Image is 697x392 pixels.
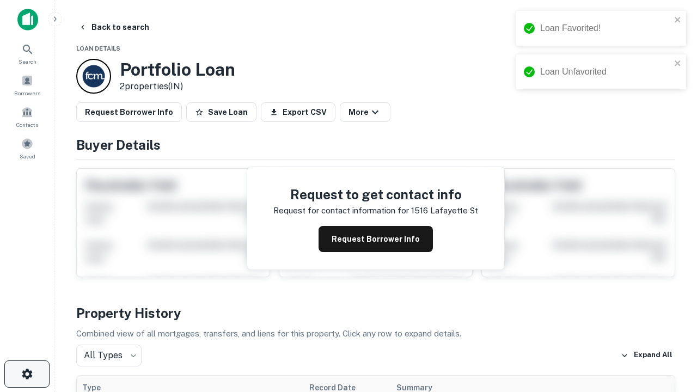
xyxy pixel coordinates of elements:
button: Request Borrower Info [319,226,433,252]
img: capitalize-icon.png [17,9,38,30]
button: Request Borrower Info [76,102,182,122]
span: Loan Details [76,45,120,52]
a: Saved [3,133,51,163]
h4: Buyer Details [76,135,675,155]
p: 2 properties (IN) [120,80,235,93]
h4: Request to get contact info [273,185,478,204]
p: Request for contact information for [273,204,409,217]
div: All Types [76,345,142,366]
button: More [340,102,390,122]
button: close [674,15,682,26]
a: Contacts [3,102,51,131]
p: 1516 lafayette st [411,204,478,217]
button: Back to search [74,17,154,37]
div: Loan Favorited! [540,22,671,35]
span: Saved [20,152,35,161]
button: Export CSV [261,102,335,122]
h3: Portfolio Loan [120,59,235,80]
a: Search [3,39,51,68]
p: Combined view of all mortgages, transfers, and liens for this property. Click any row to expand d... [76,327,675,340]
button: close [674,59,682,69]
button: Expand All [618,347,675,364]
span: Borrowers [14,89,40,97]
div: Loan Unfavorited [540,65,671,78]
iframe: Chat Widget [643,305,697,357]
button: Save Loan [186,102,256,122]
h4: Property History [76,303,675,323]
span: Contacts [16,120,38,129]
a: Borrowers [3,70,51,100]
span: Search [19,57,36,66]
